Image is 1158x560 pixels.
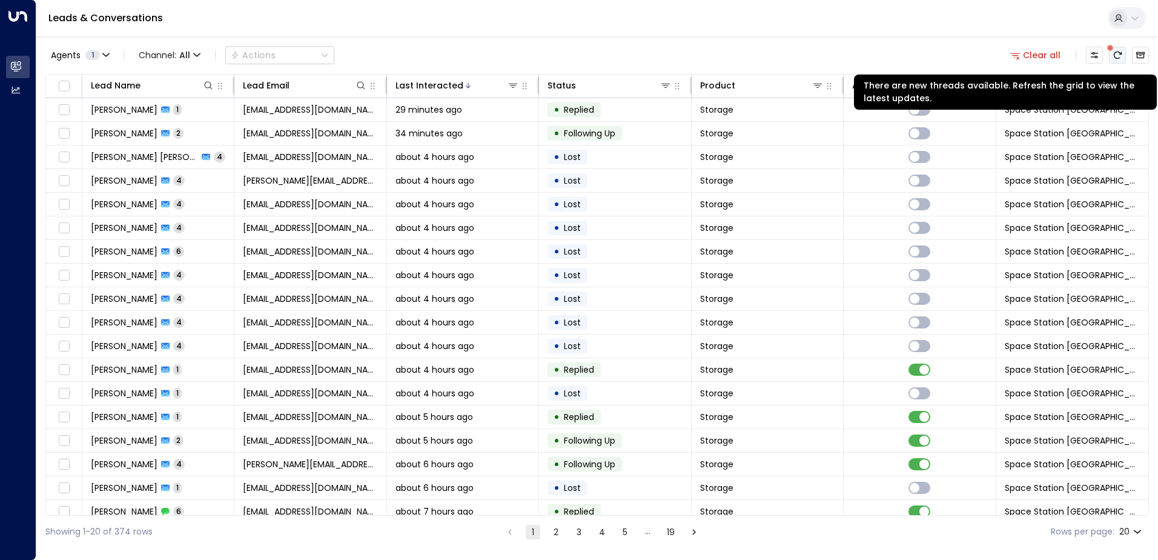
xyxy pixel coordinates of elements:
[564,364,594,376] span: Replied
[700,127,733,139] span: Storage
[173,388,182,398] span: 1
[173,270,185,280] span: 4
[173,246,184,256] span: 6
[1109,47,1126,64] span: There are new threads available. Refresh the grid to view the latest updates.
[564,316,581,328] span: Lost
[564,175,581,187] span: Lost
[700,175,733,187] span: Storage
[554,99,560,120] div: •
[564,411,594,423] span: Replied
[1005,198,1140,210] span: Space Station Doncaster
[56,433,71,448] span: Toggle select row
[618,525,632,539] button: Go to page 5
[564,387,581,399] span: Lost
[243,127,377,139] span: rsorinaaa24@gmail.com
[554,430,560,451] div: •
[243,78,366,93] div: Lead Email
[1005,435,1140,447] span: Space Station Doncaster
[45,47,114,64] button: Agents1
[225,46,334,64] div: Button group with a nested menu
[1086,47,1103,64] button: Customize
[91,411,157,423] span: Michael White
[564,151,581,163] span: Lost
[395,245,474,258] span: about 4 hours ago
[1119,523,1144,541] div: 20
[56,481,71,496] span: Toggle select row
[564,482,581,494] span: Lost
[1005,505,1140,518] span: Space Station Doncaster
[173,104,182,115] span: 1
[564,245,581,258] span: Lost
[56,126,71,141] span: Toggle select row
[91,245,157,258] span: Chloe Woodhouse
[1005,340,1140,352] span: Space Station Doncaster
[243,364,377,376] span: bakerdan83@gmail.com
[395,340,474,352] span: about 4 hours ago
[56,457,71,472] span: Toggle select row
[1051,525,1114,538] label: Rows per page:
[48,11,163,25] a: Leads & Conversations
[243,222,377,234] span: craftyjacksthorne@gmail.com
[395,151,474,163] span: about 4 hours ago
[395,222,474,234] span: about 4 hours ago
[700,316,733,328] span: Storage
[700,505,733,518] span: Storage
[641,525,655,539] div: …
[243,151,377,163] span: nmadalin991@gmail.com
[564,435,615,447] span: Following Up
[700,198,733,210] span: Storage
[173,293,185,304] span: 4
[554,383,560,404] div: •
[700,364,733,376] span: Storage
[56,268,71,283] span: Toggle select row
[554,194,560,215] div: •
[134,47,205,64] button: Channel:All
[700,411,733,423] span: Storage
[664,525,678,539] button: Go to page 19
[854,75,1157,110] div: There are new threads available. Refresh the grid to view the latest updates.
[243,411,377,423] span: dellboynick@aol.com
[91,127,157,139] span: Sorina Rosca
[173,199,185,209] span: 4
[395,458,474,470] span: about 6 hours ago
[554,170,560,191] div: •
[91,78,214,93] div: Lead Name
[554,265,560,285] div: •
[572,525,586,539] button: Go to page 3
[243,104,377,116] span: alixhiz@hotmail.co.uk
[554,501,560,522] div: •
[214,152,225,162] span: 4
[700,222,733,234] span: Storage
[564,293,581,305] span: Lost
[243,458,377,470] span: nadine.marie@hotmail.co.uk
[564,458,615,470] span: Following Up
[548,78,671,93] div: Status
[1005,151,1140,163] span: Space Station Doncaster
[173,175,185,185] span: 4
[1005,411,1140,423] span: Space Station Doncaster
[1005,316,1140,328] span: Space Station Doncaster
[56,79,71,94] span: Toggle select all
[395,505,474,518] span: about 7 hours ago
[56,362,71,378] span: Toggle select row
[564,198,581,210] span: Lost
[91,175,157,187] span: Nadine Wagstaff
[395,293,474,305] span: about 4 hours ago
[243,505,377,518] span: gra171156@gmail.com
[134,47,205,64] span: Channel:
[700,78,824,93] div: Product
[554,123,560,144] div: •
[173,341,185,351] span: 4
[395,387,474,399] span: about 4 hours ago
[395,198,474,210] span: about 4 hours ago
[395,435,473,447] span: about 5 hours ago
[91,364,157,376] span: Daniel Baker
[231,50,276,61] div: Actions
[1005,387,1140,399] span: Space Station Doncaster
[56,102,71,118] span: Toggle select row
[1005,245,1140,258] span: Space Station Doncaster
[554,359,560,380] div: •
[395,411,473,423] span: about 5 hours ago
[554,454,560,475] div: •
[700,435,733,447] span: Storage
